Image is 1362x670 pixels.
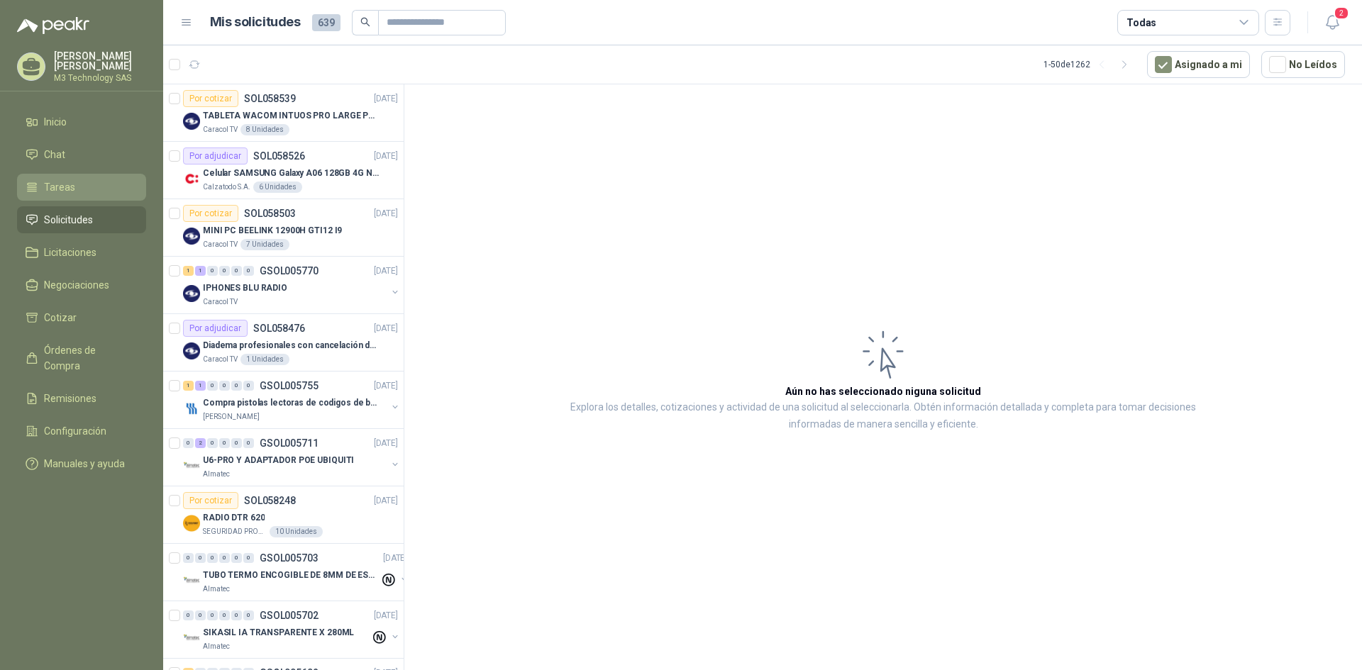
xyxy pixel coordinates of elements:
[203,124,238,135] p: Caracol TV
[17,174,146,201] a: Tareas
[203,354,238,365] p: Caracol TV
[253,323,305,333] p: SOL058476
[195,266,206,276] div: 1
[231,610,242,620] div: 0
[1319,10,1345,35] button: 2
[219,553,230,563] div: 0
[183,607,401,652] a: 0 0 0 0 0 0 GSOL005702[DATE] Company LogoSIKASIL IA TRANSPARENTE X 280MLAlmatec
[374,264,398,278] p: [DATE]
[183,553,194,563] div: 0
[195,610,206,620] div: 0
[207,438,218,448] div: 0
[203,182,250,193] p: Calzatodo S.A.
[219,381,230,391] div: 0
[17,450,146,477] a: Manuales y ayuda
[163,314,404,372] a: Por adjudicarSOL058476[DATE] Company LogoDiadema profesionales con cancelación de ruido en micróf...
[1147,51,1250,78] button: Asignado a mi
[203,411,260,423] p: [PERSON_NAME]
[163,199,404,257] a: Por cotizarSOL058503[DATE] Company LogoMINI PC BEELINK 12900H GTI12 I9Caracol TV7 Unidades
[210,12,301,33] h1: Mis solicitudes
[54,51,146,71] p: [PERSON_NAME] [PERSON_NAME]
[183,228,200,245] img: Company Logo
[1261,51,1345,78] button: No Leídos
[203,511,265,525] p: RADIO DTR 620
[203,396,380,410] p: Compra pistolas lectoras de codigos de barras
[44,310,77,325] span: Cotizar
[44,277,109,293] span: Negociaciones
[163,486,404,544] a: Por cotizarSOL058248[DATE] Company LogoRADIO DTR 620SEGURIDAD PROVISER LTDA10 Unidades
[183,285,200,302] img: Company Logo
[183,572,200,589] img: Company Logo
[203,526,267,537] p: SEGURIDAD PROVISER LTDA
[383,552,407,565] p: [DATE]
[203,281,287,295] p: IPHONES BLU RADIO
[203,626,354,640] p: SIKASIL IA TRANSPARENTE X 280ML
[44,212,93,228] span: Solicitudes
[183,205,238,222] div: Por cotizar
[374,379,398,393] p: [DATE]
[44,456,125,471] span: Manuales y ayuda
[203,167,380,180] p: Celular SAMSUNG Galaxy A06 128GB 4G Negro
[203,584,230,595] p: Almatec
[183,113,200,130] img: Company Logo
[219,438,230,448] div: 0
[195,553,206,563] div: 0
[183,266,194,276] div: 1
[244,208,296,218] p: SOL058503
[207,610,218,620] div: 0
[312,14,340,31] span: 639
[785,384,981,399] h3: Aún no has seleccionado niguna solicitud
[231,553,242,563] div: 0
[183,549,410,595] a: 0 0 0 0 0 0 GSOL005703[DATE] Company LogoTUBO TERMO ENCOGIBLE DE 8MM DE ESPESOR X 5CMSAlmatec
[203,454,354,467] p: U6-PRO Y ADAPTADOR POE UBIQUITI
[54,74,146,82] p: M3 Technology SAS
[219,266,230,276] div: 0
[374,322,398,335] p: [DATE]
[207,553,218,563] div: 0
[183,342,200,359] img: Company Logo
[183,90,238,107] div: Por cotizar
[183,320,248,337] div: Por adjudicar
[270,526,323,537] div: 10 Unidades
[183,147,248,164] div: Por adjudicar
[231,266,242,276] div: 0
[374,609,398,622] p: [DATE]
[1334,6,1349,20] span: 2
[260,381,319,391] p: GSOL005755
[183,438,194,448] div: 0
[195,381,206,391] div: 1
[203,469,230,480] p: Almatec
[243,438,254,448] div: 0
[374,207,398,220] p: [DATE]
[44,342,133,374] span: Órdenes de Compra
[163,84,404,142] a: Por cotizarSOL058539[DATE] Company LogoTABLETA WACOM INTUOS PRO LARGE PTK870K0ACaracol TV8 Unidades
[44,147,65,162] span: Chat
[240,239,289,250] div: 7 Unidades
[207,266,218,276] div: 0
[183,170,200,187] img: Company Logo
[260,553,319,563] p: GSOL005703
[17,272,146,298] a: Negociaciones
[44,179,75,195] span: Tareas
[44,423,106,439] span: Configuración
[240,354,289,365] div: 1 Unidades
[183,400,200,417] img: Company Logo
[183,492,238,509] div: Por cotizar
[163,142,404,199] a: Por adjudicarSOL058526[DATE] Company LogoCelular SAMSUNG Galaxy A06 128GB 4G NegroCalzatodo S.A.6...
[183,610,194,620] div: 0
[183,377,401,423] a: 1 1 0 0 0 0 GSOL005755[DATE] Company LogoCompra pistolas lectoras de codigos de barras[PERSON_NAME]
[260,266,319,276] p: GSOL005770
[17,108,146,135] a: Inicio
[17,239,146,266] a: Licitaciones
[243,266,254,276] div: 0
[195,438,206,448] div: 2
[1043,53,1136,76] div: 1 - 50 de 1262
[243,381,254,391] div: 0
[44,245,96,260] span: Licitaciones
[203,339,380,352] p: Diadema profesionales con cancelación de ruido en micrófono
[360,17,370,27] span: search
[260,610,319,620] p: GSOL005702
[44,114,67,130] span: Inicio
[1126,15,1156,30] div: Todas
[17,17,89,34] img: Logo peakr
